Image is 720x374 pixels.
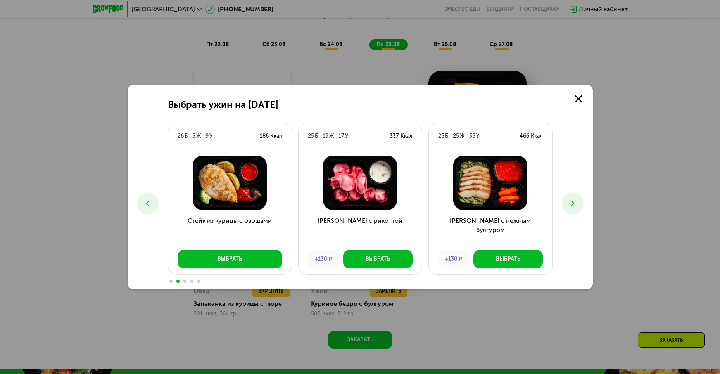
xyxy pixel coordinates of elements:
div: 17 [338,132,344,140]
div: У [345,132,348,140]
div: У [476,132,479,140]
button: Выбрать [473,250,543,268]
div: 19 [323,132,328,140]
div: Ж [329,132,334,140]
div: +130 ₽ [438,250,470,268]
div: Выбрать [496,255,520,263]
img: Тортеллини с рикоттой [305,156,416,210]
div: Выбрать [218,255,242,263]
div: 35 [469,132,475,140]
div: 25 [438,132,444,140]
div: Б [445,132,448,140]
div: 466 Ккал [520,132,543,140]
div: 337 Ккал [390,132,413,140]
img: Курица с нежным булгуром [435,156,546,210]
div: У [209,132,212,140]
button: Выбрать [178,250,282,268]
div: 9 [205,132,209,140]
div: 186 Ккал [260,132,282,140]
img: Стейк из курицы с овощами [174,156,285,210]
h3: [PERSON_NAME] с нежным булгуром [429,216,552,244]
div: 25 [453,132,459,140]
div: Выбрать [366,255,390,263]
div: 5 [192,132,195,140]
div: Б [315,132,318,140]
button: Выбрать [343,250,413,268]
h2: Выбрать ужин на [DATE] [168,99,278,110]
div: Ж [460,132,464,140]
div: +130 ₽ [308,250,339,268]
div: Ж [196,132,201,140]
div: 25 [308,132,314,140]
div: Б [185,132,188,140]
div: 26 [178,132,184,140]
h3: Стейк из курицы с овощами [168,216,292,244]
h3: [PERSON_NAME] с рикоттой [299,216,422,244]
